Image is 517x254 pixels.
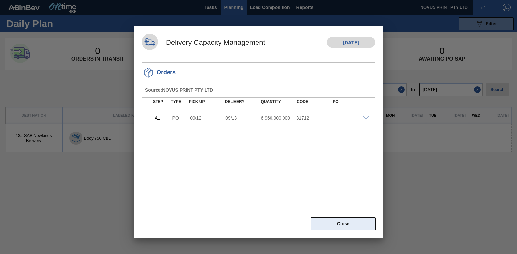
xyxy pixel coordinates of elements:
div: 6,960,000.000 [259,115,299,121]
div: Quantity [259,99,299,104]
div: Step [151,99,170,104]
h1: [DATE] [327,37,375,48]
p: AL [155,115,170,121]
h5: Source : NOVUS PRINT PTY LTD [145,87,374,93]
div: PO [331,99,372,104]
div: Type [169,99,188,104]
div: Purchase order [171,115,189,121]
button: Close [311,217,376,230]
h3: Orders [157,69,176,76]
h1: Delivery Capacity Management [158,37,265,48]
div: Pick up [187,99,228,104]
div: Code [295,99,335,104]
div: 09/13/2025 [224,115,263,121]
div: 09/12/2025 [188,115,228,121]
div: Delivery [223,99,264,104]
div: 31712 [295,115,334,121]
div: Awaiting Load Composition [153,111,171,125]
